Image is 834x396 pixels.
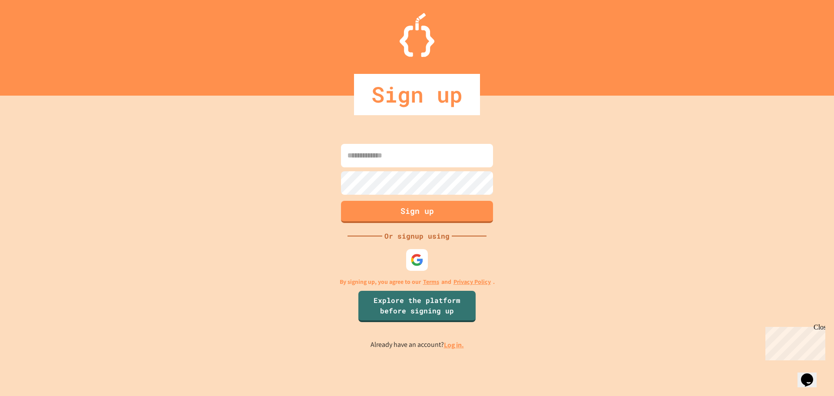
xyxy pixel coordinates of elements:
iframe: chat widget [798,361,825,387]
img: Logo.svg [400,13,434,57]
div: Chat with us now!Close [3,3,60,55]
a: Log in. [444,340,464,349]
div: Or signup using [382,231,452,241]
a: Terms [423,277,439,286]
a: Explore the platform before signing up [358,291,476,322]
iframe: chat widget [762,323,825,360]
p: Already have an account? [371,339,464,350]
img: google-icon.svg [410,253,424,266]
a: Privacy Policy [453,277,491,286]
p: By signing up, you agree to our and . [340,277,495,286]
button: Sign up [341,201,493,223]
div: Sign up [354,74,480,115]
